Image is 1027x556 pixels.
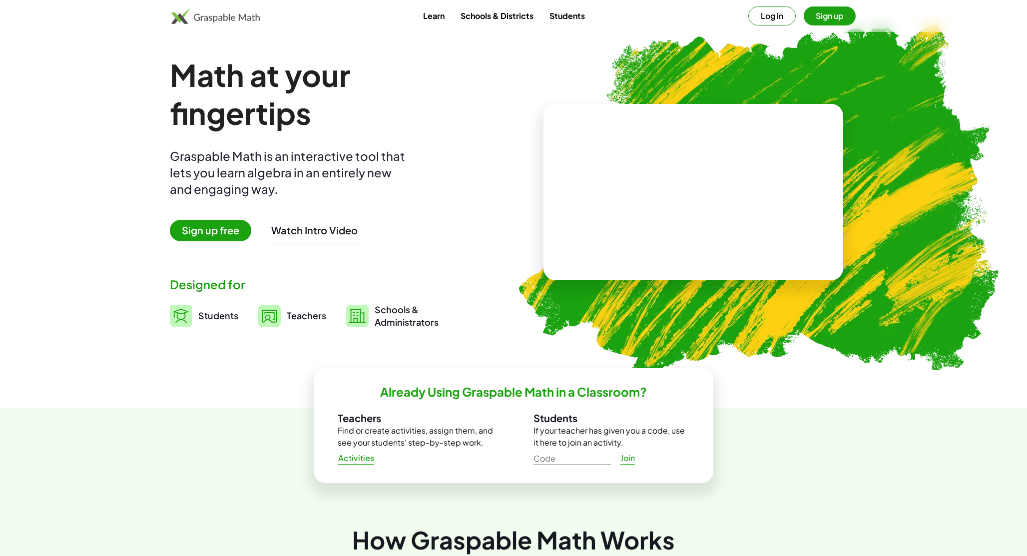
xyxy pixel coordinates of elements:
[611,449,643,467] a: Join
[338,425,494,449] p: Find or create activities, assign them, and see your students' step-by-step work.
[271,224,358,237] button: Watch Intro Video
[375,303,439,328] span: Schools & Administrators
[287,310,326,321] span: Teachers
[346,305,369,327] img: svg%3e
[170,148,410,197] div: Graspable Math is an interactive tool that lets you learn algebra in an entirely new and engaging...
[748,6,796,25] button: Log in
[198,310,238,321] span: Students
[380,384,647,400] h2: Already Using Graspable Math in a Classroom?
[453,6,541,25] a: Schools & Districts
[804,6,856,25] button: Sign up
[338,412,494,425] h3: Teachers
[346,303,439,328] a: Schools &Administrators
[415,6,453,25] a: Learn
[170,220,251,241] span: Sign up free
[618,155,768,230] video: What is this? This is dynamic math notation. Dynamic math notation plays a central role in how Gr...
[620,453,635,464] span: Join
[533,412,689,425] h3: Students
[258,305,281,327] img: svg%3e
[533,425,689,449] p: If your teacher has given you a code, use it here to join an activity.
[170,276,498,293] div: Designed for
[170,305,192,327] img: svg%3e
[541,6,593,25] a: Students
[258,303,326,328] a: Teachers
[330,449,382,467] a: Activities
[338,453,374,464] span: Activities
[170,56,488,132] h1: Math at your fingertips
[170,303,238,328] a: Students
